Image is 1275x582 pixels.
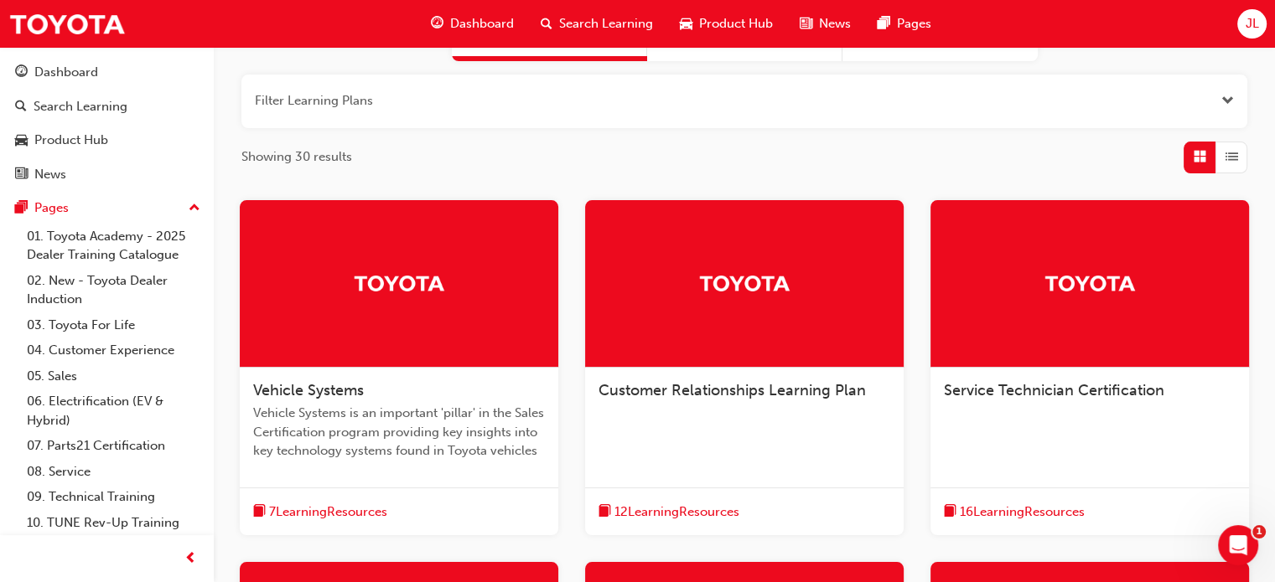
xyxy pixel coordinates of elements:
iframe: Intercom live chat [1218,525,1258,565]
div: Dashboard [34,63,98,82]
span: JL [1245,14,1258,33]
span: 12 Learning Resources [614,502,739,522]
span: Vehicle Systems is an important 'pillar' in the Sales Certification program providing key insight... [253,404,545,461]
span: guage-icon [431,13,443,34]
a: 05. Sales [20,363,207,389]
a: news-iconNews [786,7,864,41]
span: pages-icon [15,201,28,216]
button: book-icon7LearningResources [253,502,387,523]
a: search-iconSearch Learning [527,7,666,41]
a: car-iconProduct Hub [666,7,786,41]
img: Trak [1044,268,1136,297]
span: Grid [1194,147,1206,167]
a: 01. Toyota Academy - 2025 Dealer Training Catalogue [20,224,207,268]
span: book-icon [253,502,266,523]
span: car-icon [15,133,28,148]
a: 04. Customer Experience [20,337,207,363]
a: News [7,159,207,190]
a: TrakVehicle SystemsVehicle Systems is an important 'pillar' in the Sales Certification program pr... [240,200,558,536]
span: news-icon [800,13,812,34]
span: news-icon [15,167,28,183]
a: pages-iconPages [864,7,945,41]
span: Product Hub [699,14,773,33]
span: 7 Learning Resources [269,502,387,522]
span: 16 Learning Resources [960,502,1085,522]
button: Pages [7,193,207,224]
span: up-icon [189,198,200,219]
span: car-icon [680,13,692,34]
a: 09. Technical Training [20,484,207,510]
img: Trak [8,5,126,43]
span: List [1226,147,1238,167]
a: Product Hub [7,125,207,156]
a: 08. Service [20,459,207,485]
a: 07. Parts21 Certification [20,433,207,459]
span: 1 [1252,525,1266,538]
span: book-icon [944,502,956,523]
a: Dashboard [7,57,207,88]
span: guage-icon [15,65,28,80]
button: JL [1237,9,1267,39]
span: Vehicle Systems [253,381,364,399]
a: Search Learning [7,91,207,122]
span: Showing 30 results [241,147,352,167]
a: guage-iconDashboard [417,7,527,41]
a: TrakCustomer Relationships Learning Planbook-icon12LearningResources [585,200,904,536]
span: Customer Relationships Learning Plan [599,381,866,399]
div: Search Learning [34,97,127,116]
a: 02. New - Toyota Dealer Induction [20,268,207,312]
div: News [34,165,66,184]
span: search-icon [541,13,552,34]
div: Product Hub [34,131,108,150]
img: Trak [698,268,790,297]
button: Open the filter [1221,91,1234,111]
span: Search Learning [559,14,653,33]
span: book-icon [599,502,611,523]
a: 03. Toyota For Life [20,312,207,338]
button: DashboardSearch LearningProduct HubNews [7,54,207,193]
button: book-icon12LearningResources [599,502,739,523]
span: prev-icon [184,549,197,569]
span: search-icon [15,100,27,115]
span: Service Technician Certification [944,381,1164,399]
img: Trak [353,268,445,297]
span: News [819,14,851,33]
span: pages-icon [878,13,890,34]
button: book-icon16LearningResources [944,502,1085,523]
span: Pages [897,14,931,33]
a: 06. Electrification (EV & Hybrid) [20,389,207,433]
a: 10. TUNE Rev-Up Training [20,510,207,536]
a: TrakService Technician Certificationbook-icon16LearningResources [930,200,1249,536]
div: Pages [34,198,69,218]
span: Dashboard [450,14,514,33]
